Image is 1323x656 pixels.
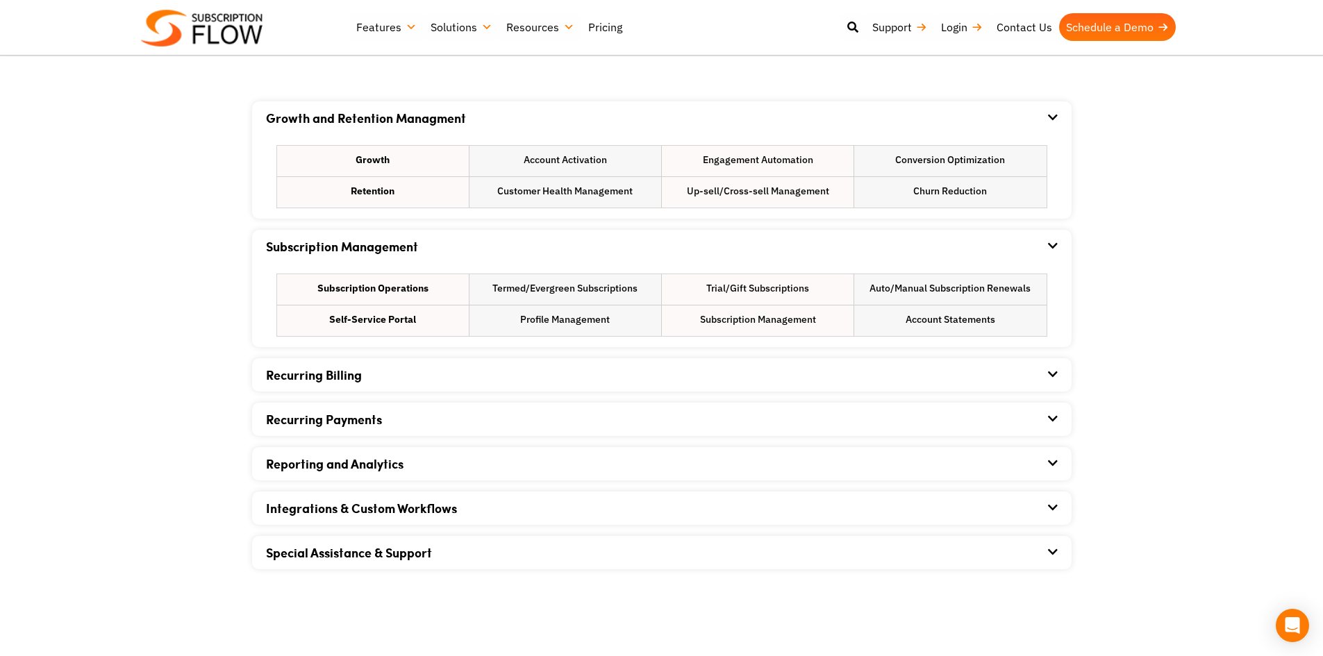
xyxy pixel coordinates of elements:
[266,491,1058,525] div: Integrations & Custom Workflows
[356,153,390,167] strong: Growth
[141,10,263,47] img: Subscriptionflow
[266,410,382,428] a: Recurring Payments
[1276,609,1309,642] div: Open Intercom Messenger
[266,263,1058,347] div: Subscription Management
[266,403,1058,436] div: Recurring Payments
[349,13,424,41] a: Features
[934,13,990,41] a: Login
[266,544,432,562] a: Special Assistance & Support
[266,358,1058,392] div: Recurring Billing
[424,13,499,41] a: Solutions
[266,230,1058,263] div: Subscription Management
[662,177,854,208] li: Up-sell/Cross-sell Management
[266,499,457,517] a: Integrations & Custom Workflows
[317,281,428,296] strong: Subscription Operations
[1059,13,1176,41] a: Schedule a Demo
[266,101,1058,135] div: Growth and Retention Managment
[351,184,394,199] strong: Retention
[854,305,1046,336] li: Account Statements
[990,13,1059,41] a: Contact Us
[469,177,661,208] li: Customer Health Management
[469,146,661,176] li: Account Activation
[469,274,661,305] li: Termed/Evergreen Subscriptions
[499,13,581,41] a: Resources
[854,274,1046,305] li: Auto/Manual Subscription Renewals
[266,455,403,473] a: Reporting and Analytics
[865,13,934,41] a: Support
[266,237,418,255] a: Subscription Management
[266,536,1058,569] div: Special Assistance & Support
[581,13,629,41] a: Pricing
[854,146,1046,176] li: Conversion Optimization
[329,312,416,327] strong: Self-Service Portal
[662,274,854,305] li: Trial/Gift Subscriptions
[266,366,362,384] a: Recurring Billing
[469,305,661,336] li: Profile Management
[854,177,1046,208] li: Churn Reduction
[662,146,854,176] li: Engagement Automation
[266,447,1058,480] div: Reporting and Analytics
[266,109,466,127] a: Growth and Retention Managment
[266,135,1058,219] div: Growth and Retention Managment
[662,305,854,336] li: Subscription Management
